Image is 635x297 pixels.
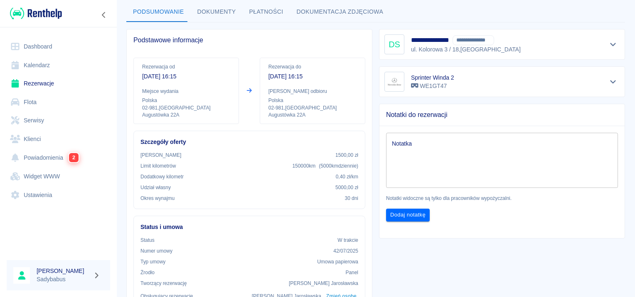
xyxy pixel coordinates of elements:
a: Renthelp logo [7,7,62,20]
p: [PERSON_NAME] odbioru [268,88,357,95]
p: 02-981 , [GEOGRAPHIC_DATA] [268,104,357,112]
a: Flota [7,93,110,112]
p: 1500,00 zł [335,151,358,159]
a: Powiadomienia2 [7,148,110,167]
p: 42/07/2025 [333,247,358,255]
p: Augustówka 22A [142,112,230,119]
p: Panel [346,269,359,276]
p: Okres wynajmu [140,195,175,202]
button: Podsumowanie [126,2,191,22]
a: Rezerwacje [7,74,110,93]
button: Pokaż szczegóły [606,76,620,88]
button: Dodaj notatkę [386,209,430,222]
p: WE1GT47 [411,82,454,90]
p: Miejsce wydania [142,88,230,95]
p: Rezerwacja do [268,63,357,71]
h6: [PERSON_NAME] [37,267,90,275]
img: Renthelp logo [10,7,62,20]
span: ( 5000 km dziennie ) [319,163,358,169]
p: Sadybabus [37,275,90,284]
p: Polska [268,97,357,104]
a: Ustawienia [7,186,110,204]
p: [PERSON_NAME] [140,151,181,159]
h6: Sprinter Winda 2 [411,73,454,82]
p: [DATE] 16:15 [142,72,230,81]
img: Image [386,73,403,90]
p: Żrodło [140,269,155,276]
a: Serwisy [7,111,110,130]
p: [DATE] 16:15 [268,72,357,81]
p: [PERSON_NAME] Jarosławska [289,280,358,287]
span: Podstawowe informacje [133,36,365,44]
p: 02-981 , [GEOGRAPHIC_DATA] [142,104,230,112]
span: Notatki do rezerwacji [386,111,618,119]
a: Kalendarz [7,56,110,75]
div: DS [384,34,404,54]
p: 30 dni [345,195,358,202]
p: 0,40 zł /km [336,173,358,180]
p: Typ umowy [140,258,165,265]
button: Dokumenty [191,2,243,22]
p: 5000,00 zł [335,184,358,191]
a: Widget WWW [7,167,110,186]
button: Zwiń nawigację [98,10,110,20]
p: Udział własny [140,184,171,191]
a: Dashboard [7,37,110,56]
button: Pokaż szczegóły [606,39,620,50]
span: 2 [69,153,79,162]
p: ul. Kolorowa 3 / 18 , [GEOGRAPHIC_DATA] [411,45,521,54]
p: Augustówka 22A [268,112,357,119]
p: Status [140,236,155,244]
p: W trakcie [337,236,358,244]
a: Klienci [7,130,110,148]
p: Umowa papierowa [317,258,358,265]
p: Limit kilometrów [140,162,176,170]
p: Notatki widoczne są tylko dla pracowników wypożyczalni. [386,195,618,202]
p: 150000 km [292,162,358,170]
p: Polska [142,97,230,104]
button: Płatności [243,2,290,22]
h6: Szczegóły oferty [140,138,358,146]
p: Dodatkowy kilometr [140,173,184,180]
p: Rezerwacja od [142,63,230,71]
button: Dokumentacja zdjęciowa [290,2,390,22]
p: Numer umowy [140,247,172,255]
h6: Status i umowa [140,223,358,231]
p: Tworzący rezerwację [140,280,187,287]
